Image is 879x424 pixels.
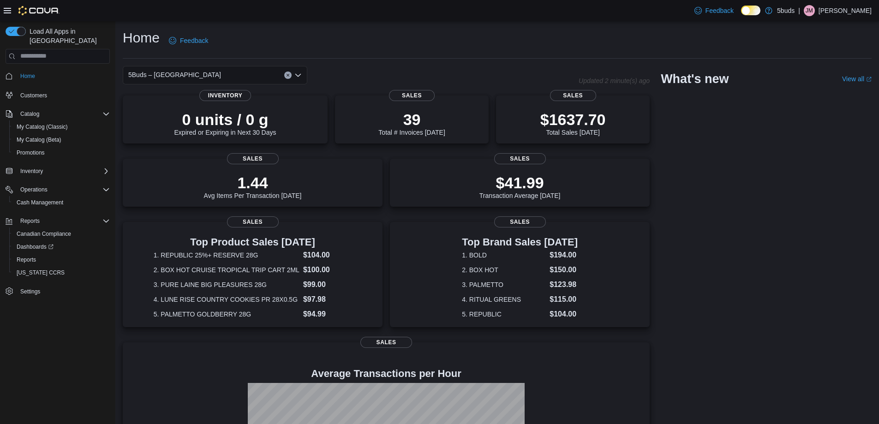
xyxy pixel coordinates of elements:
span: Feedback [180,36,208,45]
input: Dark Mode [741,6,760,15]
dd: $194.00 [550,250,578,261]
button: Catalog [2,107,114,120]
dd: $123.98 [550,279,578,290]
span: Reports [17,215,110,227]
p: $1637.70 [540,110,606,129]
dd: $97.98 [303,294,352,305]
a: Settings [17,286,44,297]
a: Dashboards [13,241,57,252]
nav: Complex example [6,66,110,322]
dt: 5. PALMETTO GOLDBERRY 28G [154,310,299,319]
a: Promotions [13,147,48,158]
dd: $100.00 [303,264,352,275]
img: Cova [18,6,60,15]
button: My Catalog (Beta) [9,133,114,146]
dd: $99.00 [303,279,352,290]
button: Cash Management [9,196,114,209]
dt: 4. LUNE RISE COUNTRY COOKIES PR 28X0.5G [154,295,299,304]
a: My Catalog (Beta) [13,134,65,145]
span: Sales [227,216,279,227]
button: Reports [2,215,114,227]
h3: Top Brand Sales [DATE] [462,237,578,248]
span: Sales [360,337,412,348]
span: Promotions [13,147,110,158]
button: Open list of options [294,72,302,79]
dt: 2. BOX HOT CRUISE TROPICAL TRIP CART 2ML [154,265,299,275]
a: View allExternal link [842,75,872,83]
span: Inventory [199,90,251,101]
button: Clear input [284,72,292,79]
button: Settings [2,285,114,298]
dt: 1. BOLD [462,251,546,260]
span: Home [20,72,35,80]
button: Inventory [2,165,114,178]
span: Catalog [17,108,110,119]
span: Inventory [17,166,110,177]
span: Sales [227,153,279,164]
p: 5buds [777,5,795,16]
span: Cash Management [17,199,63,206]
dd: $150.00 [550,264,578,275]
dd: $104.00 [550,309,578,320]
span: Operations [17,184,110,195]
button: Reports [17,215,43,227]
dt: 3. PURE LAINE BIG PLEASURES 28G [154,280,299,289]
a: Dashboards [9,240,114,253]
span: Dashboards [17,243,54,251]
span: Promotions [17,149,45,156]
dt: 4. RITUAL GREENS [462,295,546,304]
p: Updated 2 minute(s) ago [579,77,650,84]
div: Julie Murdock [804,5,815,16]
a: Cash Management [13,197,67,208]
span: Settings [20,288,40,295]
span: Dashboards [13,241,110,252]
span: My Catalog (Beta) [17,136,61,143]
div: Expired or Expiring in Next 30 Days [174,110,276,136]
h4: Average Transactions per Hour [130,368,642,379]
button: Catalog [17,108,43,119]
div: Total Sales [DATE] [540,110,606,136]
button: Operations [2,183,114,196]
span: Home [17,70,110,82]
span: Customers [17,89,110,101]
span: Canadian Compliance [13,228,110,239]
span: Reports [20,217,40,225]
dd: $94.99 [303,309,352,320]
span: Washington CCRS [13,267,110,278]
span: Load All Apps in [GEOGRAPHIC_DATA] [26,27,110,45]
dt: 2. BOX HOT [462,265,546,275]
div: Avg Items Per Transaction [DATE] [204,173,302,199]
a: Feedback [691,1,737,20]
p: $41.99 [479,173,561,192]
span: Customers [20,92,47,99]
span: Sales [550,90,596,101]
span: Operations [20,186,48,193]
button: [US_STATE] CCRS [9,266,114,279]
span: Canadian Compliance [17,230,71,238]
h3: Top Product Sales [DATE] [154,237,352,248]
span: Inventory [20,167,43,175]
button: Inventory [17,166,47,177]
span: Feedback [706,6,734,15]
span: Reports [17,256,36,263]
p: 1.44 [204,173,302,192]
a: Canadian Compliance [13,228,75,239]
h1: Home [123,29,160,47]
a: [US_STATE] CCRS [13,267,68,278]
span: My Catalog (Beta) [13,134,110,145]
p: | [798,5,800,16]
a: My Catalog (Classic) [13,121,72,132]
button: Home [2,69,114,83]
span: Sales [494,216,546,227]
a: Home [17,71,39,82]
button: Operations [17,184,51,195]
button: My Catalog (Classic) [9,120,114,133]
p: [PERSON_NAME] [819,5,872,16]
dt: 1. REPUBLIC 25%+ RESERVE 28G [154,251,299,260]
svg: External link [866,77,872,82]
a: Reports [13,254,40,265]
span: Cash Management [13,197,110,208]
dd: $115.00 [550,294,578,305]
dt: 3. PALMETTO [462,280,546,289]
button: Customers [2,88,114,102]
